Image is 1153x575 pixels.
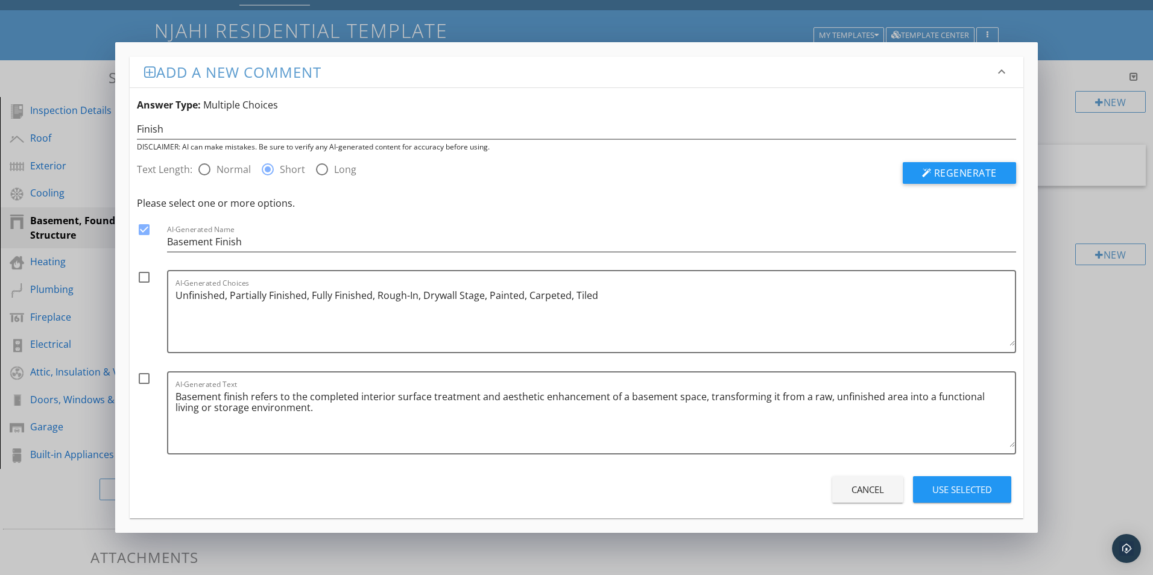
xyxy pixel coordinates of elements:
[144,64,994,80] h3: Add a new comment
[137,142,1016,152] div: DISCLAIMER: AI can make mistakes. Be sure to verify any AI-generated content for accuracy before ...
[1112,534,1141,563] div: Open Intercom Messenger
[932,483,992,497] div: Use Selected
[913,476,1011,503] button: Use Selected
[137,196,1016,210] div: Please select one or more options.
[334,163,356,175] label: Long
[137,98,201,112] strong: Answer Type:
[994,64,1009,79] i: keyboard_arrow_down
[903,162,1016,184] button: Regenerate
[934,166,997,180] span: Regenerate
[216,163,251,175] label: Normal
[851,483,884,497] div: Cancel
[167,232,1016,252] input: AI-Generated Name
[137,162,197,177] label: Text Length:
[203,98,278,112] span: Multiple Choices
[137,119,1016,139] input: Enter a few words (ex: leaky kitchen faucet)
[280,163,305,175] label: Short
[832,476,903,503] button: Cancel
